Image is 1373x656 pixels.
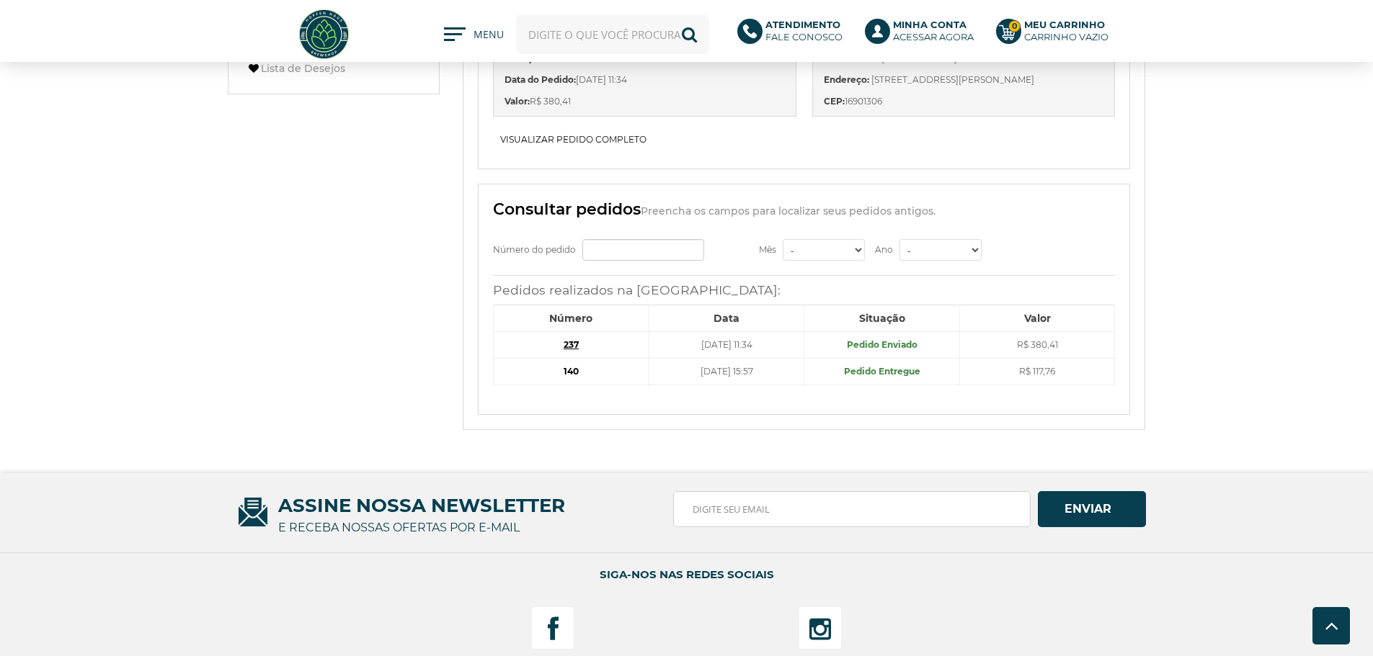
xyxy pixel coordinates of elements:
b: Data do Pedido: [505,74,576,85]
a: 237 [564,339,579,350]
span: [DATE] 15:57 [701,366,753,377]
span: Número do pedido [493,244,576,255]
input: Digite seu email [673,491,1030,527]
a: Siga nos no Instagram [799,606,842,650]
h4: Pedidos realizados na [GEOGRAPHIC_DATA]: [493,283,1115,297]
button: buscar [992,241,1062,259]
b: Valor: [505,96,530,107]
small: Preencha os campos para localizar seus pedidos antigos. [641,205,936,217]
b: Pedido Entregue [844,366,920,377]
span: R$ 380,41 [1017,339,1058,350]
h5: Valor [966,311,1109,325]
b: Minha Conta [893,19,967,30]
input: Digite o que você procura [516,14,709,54]
select: Mês [783,239,865,261]
img: Hopfen Haus BrewShop [297,7,351,61]
input: Número do pedido [582,239,704,261]
span: [STREET_ADDRESS][PERSON_NAME] [871,74,1034,85]
span: MENU [474,27,502,49]
span: R$ 380,41 [530,96,571,107]
b: Atendimento [765,19,840,30]
span: Mês [759,244,776,255]
h5: Número [499,311,643,325]
b: Meu Carrinho [1024,19,1105,30]
span: R$ 117,76 [1019,366,1055,377]
b: CEP: [824,96,845,107]
h5: Situação [810,311,954,325]
a: Lista de Desejos [243,59,425,78]
button: Buscar [670,14,709,54]
p: Fale conosco [765,19,843,43]
span: [DATE] 11:34 [576,74,627,85]
b: Endereço: [824,74,869,85]
p: Acessar agora [893,19,974,43]
a: Siga nos no Facebook [531,606,574,650]
button: MENU [444,27,502,42]
a: 140 [564,366,579,377]
a: Visualizar pedido completo [493,132,654,147]
select: Ano [899,239,982,261]
h3: Consultar pedidos [493,195,1115,224]
span: ASSINE NOSSA NEWSLETTER [228,484,1146,527]
span: [DATE] 11:34 [701,339,752,350]
b: Pedido Enviado [847,339,917,350]
p: e receba nossas ofertas por e-mail [278,517,520,539]
div: Carrinho Vazio [1024,31,1108,43]
h5: Data [655,311,799,325]
button: Assinar [1038,491,1146,527]
a: AtendimentoFale conosco [737,19,850,50]
strong: 0 [1008,20,1021,32]
span: 16901306 [845,96,882,107]
a: Minha ContaAcessar agora [865,19,982,50]
span: Ano [875,244,893,255]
